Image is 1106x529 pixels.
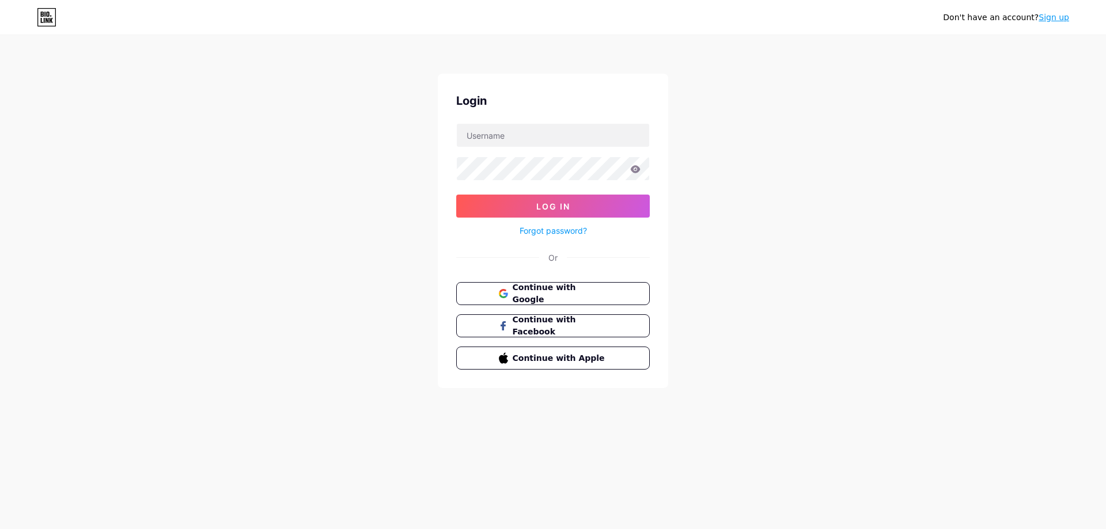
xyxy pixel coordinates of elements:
[520,224,587,237] a: Forgot password?
[513,352,608,364] span: Continue with Apple
[513,281,608,306] span: Continue with Google
[456,347,650,370] button: Continue with Apple
[943,12,1069,24] div: Don't have an account?
[1039,13,1069,22] a: Sign up
[456,92,650,109] div: Login
[536,201,570,211] span: Log In
[456,195,650,218] button: Log In
[457,124,649,147] input: Username
[456,314,650,337] button: Continue with Facebook
[513,314,608,338] span: Continue with Facebook
[456,282,650,305] button: Continue with Google
[548,252,558,264] div: Or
